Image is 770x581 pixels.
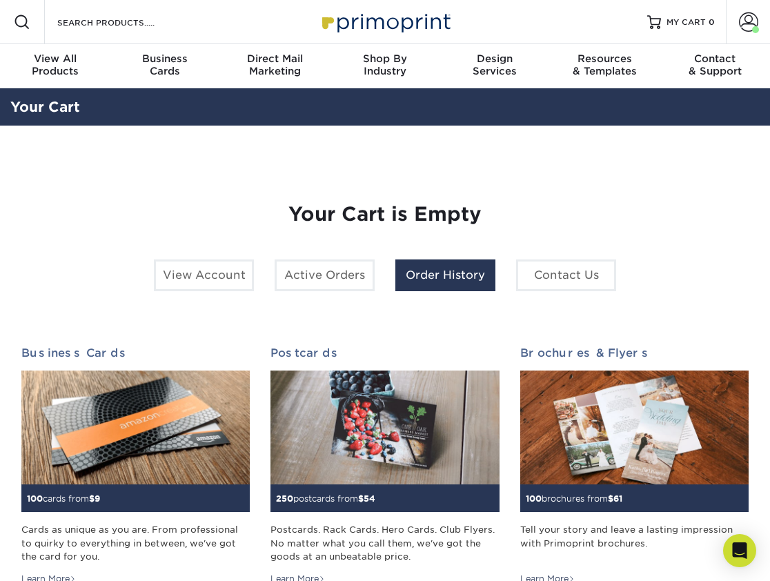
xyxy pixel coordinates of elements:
[21,371,250,485] img: Business Cards
[516,259,616,291] a: Contact Us
[526,493,542,504] span: 100
[21,346,250,360] h2: Business Cards
[276,493,375,504] small: postcards from
[110,52,219,65] span: Business
[550,52,660,65] span: Resources
[608,493,613,504] span: $
[270,346,499,360] h2: Postcards
[220,44,330,88] a: Direct MailMarketing
[660,52,770,65] span: Contact
[270,523,499,563] div: Postcards. Rack Cards. Hero Cards. Club Flyers. No matter what you call them, we've got the goods...
[154,259,254,291] a: View Account
[330,52,440,77] div: Industry
[709,17,715,27] span: 0
[520,346,749,360] h2: Brochures & Flyers
[27,493,100,504] small: cards from
[220,52,330,77] div: Marketing
[550,52,660,77] div: & Templates
[21,523,250,563] div: Cards as unique as you are. From professional to quirky to everything in between, we've got the c...
[89,493,95,504] span: $
[276,493,293,504] span: 250
[550,44,660,88] a: Resources& Templates
[330,52,440,65] span: Shop By
[316,7,454,37] img: Primoprint
[526,493,622,504] small: brochures from
[667,17,706,28] span: MY CART
[358,493,364,504] span: $
[723,534,756,567] div: Open Intercom Messenger
[110,44,219,88] a: BusinessCards
[395,259,495,291] a: Order History
[520,523,749,563] div: Tell your story and leave a lasting impression with Primoprint brochures.
[440,52,550,77] div: Services
[440,44,550,88] a: DesignServices
[275,259,375,291] a: Active Orders
[21,203,749,226] h1: Your Cart is Empty
[270,371,499,485] img: Postcards
[10,99,80,115] a: Your Cart
[440,52,550,65] span: Design
[95,493,100,504] span: 9
[56,14,190,30] input: SEARCH PRODUCTS.....
[520,371,749,485] img: Brochures & Flyers
[364,493,375,504] span: 54
[330,44,440,88] a: Shop ByIndustry
[3,539,117,576] iframe: Google Customer Reviews
[110,52,219,77] div: Cards
[660,52,770,77] div: & Support
[27,493,43,504] span: 100
[660,44,770,88] a: Contact& Support
[220,52,330,65] span: Direct Mail
[613,493,622,504] span: 61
